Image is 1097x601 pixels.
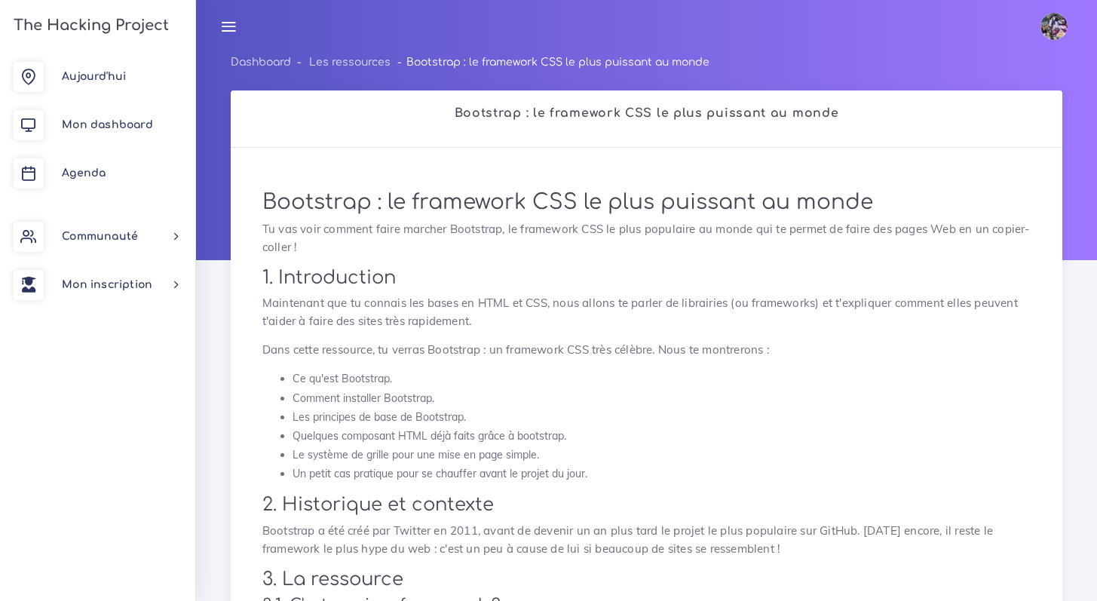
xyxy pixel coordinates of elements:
p: Bootstrap a été créé par Twitter en 2011, avant de devenir un an plus tard le projet le plus popu... [262,522,1031,558]
a: Dashboard [231,57,291,68]
li: Un petit cas pratique pour se chauffer avant le projet du jour. [293,465,1031,483]
li: Ce qu'est Bootstrap. [293,369,1031,388]
h2: 3. La ressource [262,569,1031,590]
li: Bootstrap : le framework CSS le plus puissant au monde [391,53,709,72]
li: Le système de grille pour une mise en page simple. [293,446,1031,465]
span: Mon inscription [62,279,152,290]
h2: Bootstrap : le framework CSS le plus puissant au monde [247,106,1046,121]
img: eg54bupqcshyolnhdacp.jpg [1040,13,1068,40]
li: Quelques composant HTML déjà faits grâce à bootstrap. [293,427,1031,446]
span: Communauté [62,231,138,242]
p: Tu vas voir comment faire marcher Bootstrap, le framework CSS le plus populaire au monde qui te p... [262,220,1031,256]
h2: 2. Historique et contexte [262,494,1031,516]
span: Mon dashboard [62,119,153,130]
span: Agenda [62,167,106,179]
li: Comment installer Bootstrap. [293,389,1031,408]
span: Aujourd'hui [62,71,126,82]
p: Dans cette ressource, tu verras Bootstrap : un framework CSS très célèbre. Nous te montrerons : [262,341,1031,359]
h3: The Hacking Project [9,17,169,34]
a: Les ressources [309,57,391,68]
li: Les principes de base de Bootstrap. [293,408,1031,427]
p: Maintenant que tu connais les bases en HTML et CSS, nous allons te parler de librairies (ou frame... [262,294,1031,330]
h1: Bootstrap : le framework CSS le plus puissant au monde [262,190,1031,216]
h2: 1. Introduction [262,267,1031,289]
